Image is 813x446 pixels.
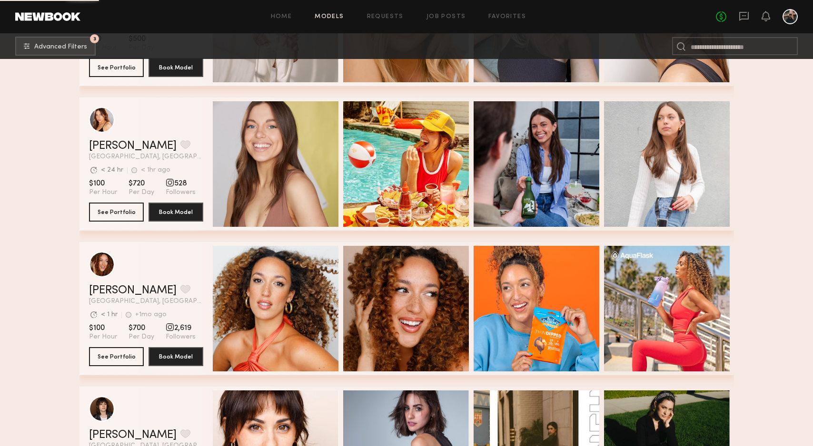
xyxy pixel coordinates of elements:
[367,14,404,20] a: Requests
[89,429,177,441] a: [PERSON_NAME]
[129,323,154,333] span: $700
[101,167,123,174] div: < 24 hr
[89,140,177,152] a: [PERSON_NAME]
[93,37,96,41] span: 3
[89,333,117,341] span: Per Hour
[89,58,144,77] button: See Portfolio
[89,347,144,366] button: See Portfolio
[149,58,203,77] button: Book Model
[89,298,203,305] span: [GEOGRAPHIC_DATA], [GEOGRAPHIC_DATA]
[166,179,196,188] span: 528
[166,323,196,333] span: 2,619
[89,154,203,160] span: [GEOGRAPHIC_DATA], [GEOGRAPHIC_DATA]
[315,14,344,20] a: Models
[129,188,154,197] span: Per Day
[141,167,170,174] div: < 1hr ago
[89,285,177,296] a: [PERSON_NAME]
[488,14,526,20] a: Favorites
[89,203,144,222] button: See Portfolio
[426,14,466,20] a: Job Posts
[166,188,196,197] span: Followers
[149,203,203,222] button: Book Model
[89,188,117,197] span: Per Hour
[129,179,154,188] span: $720
[149,347,203,366] button: Book Model
[101,311,118,318] div: < 1 hr
[89,179,117,188] span: $100
[89,323,117,333] span: $100
[34,44,87,50] span: Advanced Filters
[135,311,167,318] div: +1mo ago
[271,14,292,20] a: Home
[129,333,154,341] span: Per Day
[15,37,96,56] button: 3Advanced Filters
[166,333,196,341] span: Followers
